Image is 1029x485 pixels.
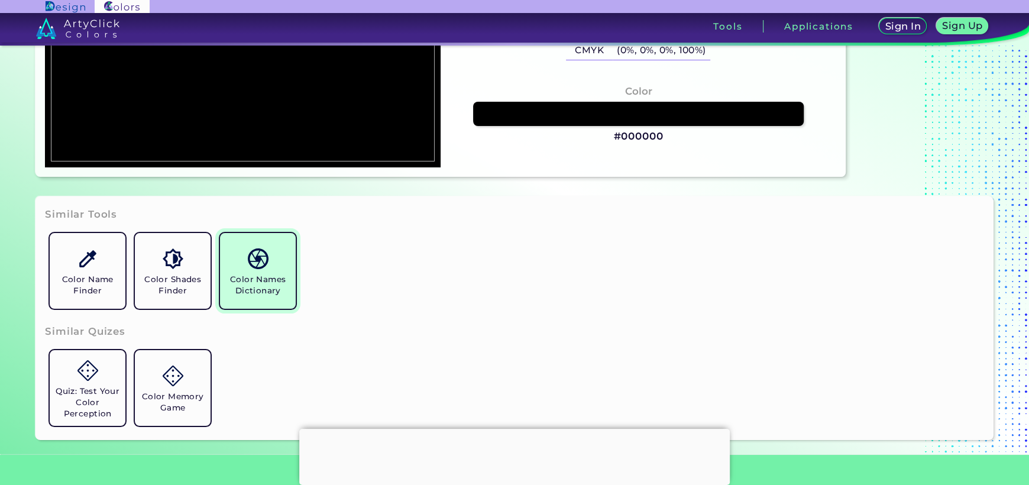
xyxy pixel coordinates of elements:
[54,274,121,296] h5: Color Name Finder
[130,228,215,313] a: Color Shades Finder
[939,19,986,34] a: Sign Up
[624,83,652,100] h4: Color
[163,248,183,269] img: icon_color_shades.svg
[248,248,268,269] img: icon_color_names_dictionary.svg
[77,248,98,269] img: icon_color_name_finder.svg
[163,366,183,386] img: icon_game.svg
[881,19,925,34] a: Sign In
[566,41,612,60] h5: CMYK
[54,386,121,419] h5: Quiz: Test Your Color Perception
[45,325,125,339] h3: Similar Quizes
[784,22,853,31] h3: Applications
[225,274,291,296] h5: Color Names Dictionary
[36,18,119,39] img: logo_artyclick_colors_white.svg
[299,429,730,482] iframe: Advertisement
[613,130,663,144] h3: #000000
[45,208,117,222] h3: Similar Tools
[45,228,130,313] a: Color Name Finder
[944,21,981,30] h5: Sign Up
[45,345,130,431] a: Quiz: Test Your Color Perception
[215,228,300,313] a: Color Names Dictionary
[886,22,918,31] h5: Sign In
[613,41,711,60] h5: (0%, 0%, 0%, 100%)
[77,360,98,381] img: icon_game.svg
[140,391,206,413] h5: Color Memory Game
[713,22,742,31] h3: Tools
[46,1,85,12] img: ArtyClick Design logo
[140,274,206,296] h5: Color Shades Finder
[130,345,215,431] a: Color Memory Game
